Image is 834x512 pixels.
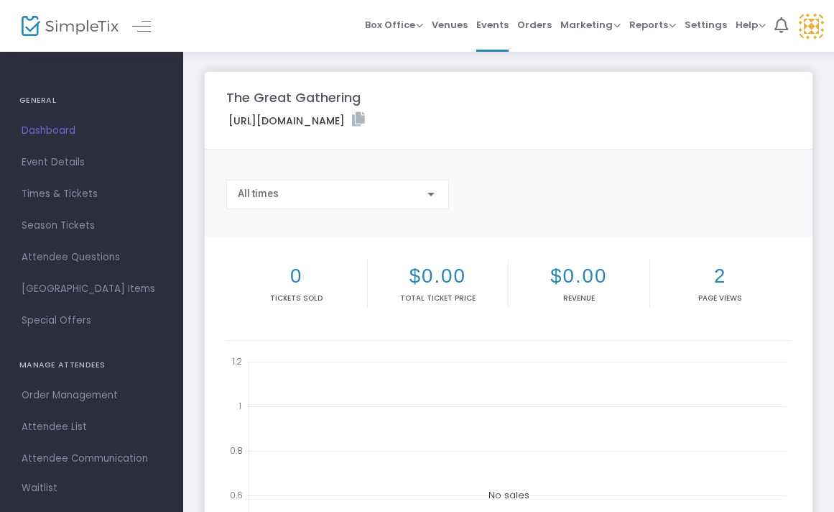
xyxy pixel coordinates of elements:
span: Order Management [22,386,162,405]
p: Page Views [653,293,789,303]
span: [GEOGRAPHIC_DATA] Items [22,280,162,298]
p: Tickets sold [229,293,364,303]
span: Attendee Communication [22,449,162,468]
label: [URL][DOMAIN_NAME] [228,112,365,129]
span: Settings [685,6,727,43]
span: Attendee Questions [22,248,162,267]
span: Help [736,18,766,32]
h4: GENERAL [19,86,164,115]
span: Orders [517,6,552,43]
span: Reports [629,18,676,32]
h4: MANAGE ATTENDEES [19,351,164,380]
h2: 0 [229,264,364,288]
p: Total Ticket Price [371,293,506,303]
h2: 2 [653,264,789,288]
span: Event Details [22,153,162,172]
span: Special Offers [22,311,162,330]
span: Dashboard [22,122,162,140]
span: Attendee List [22,418,162,436]
span: Events [476,6,509,43]
span: Venues [432,6,468,43]
span: Times & Tickets [22,185,162,204]
span: Box Office [365,18,423,32]
span: Waitlist [22,481,57,495]
span: All times [238,188,279,199]
h2: $0.00 [511,264,647,288]
m-panel-title: The Great Gathering [226,88,361,107]
span: Season Tickets [22,216,162,235]
p: Revenue [511,293,647,303]
h2: $0.00 [371,264,506,288]
span: Marketing [560,18,621,32]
